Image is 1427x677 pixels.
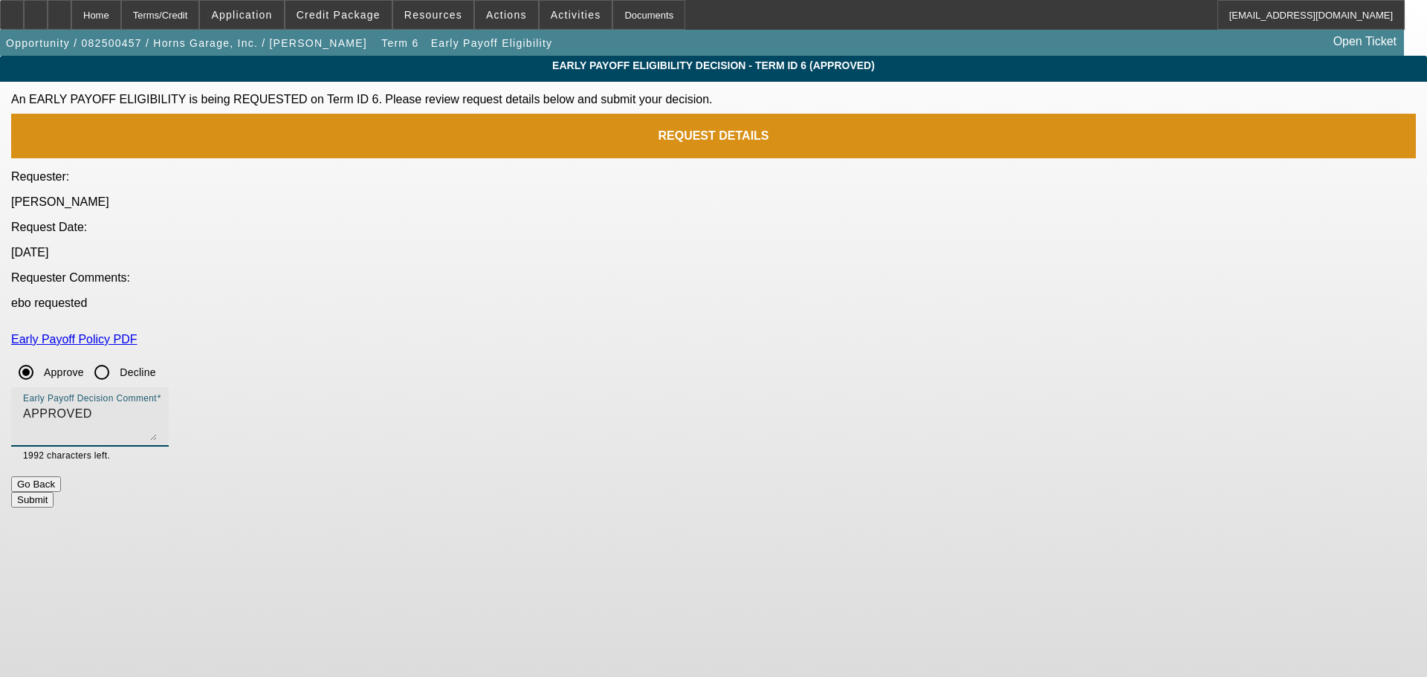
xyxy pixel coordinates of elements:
[393,1,473,29] button: Resources
[297,9,381,21] span: Credit Package
[11,195,1416,209] p: [PERSON_NAME]
[427,30,557,56] button: Early Payoff Eligibility
[11,170,1416,184] p: Requester:
[376,30,424,56] button: Term 6
[11,333,137,346] a: Early Payoff Policy PDF
[404,9,462,21] span: Resources
[486,9,527,21] span: Actions
[11,492,54,508] button: Submit
[381,37,418,49] span: Term 6
[551,9,601,21] span: Activities
[11,221,1416,234] p: Request Date:
[117,365,155,380] label: Decline
[200,1,283,29] button: Application
[11,129,1416,143] p: REQUEST DETAILS
[11,246,1416,259] p: [DATE]
[1327,29,1402,54] a: Open Ticket
[6,37,367,49] span: Opportunity / 082500457 / Horns Garage, Inc. / [PERSON_NAME]
[540,1,612,29] button: Activities
[431,37,553,49] span: Early Payoff Eligibility
[11,271,1416,285] p: Requester Comments:
[11,297,1416,310] p: ebo requested
[11,93,713,106] span: An EARLY PAYOFF ELIGIBILITY is being REQUESTED on Term ID 6. Please review request details below ...
[211,9,272,21] span: Application
[41,365,84,380] label: Approve
[11,476,61,492] button: Go Back
[23,394,157,404] mat-label: Early Payoff Decision Comment
[285,1,392,29] button: Credit Package
[475,1,538,29] button: Actions
[11,59,1416,71] span: Early Payoff Eligibility Decision - Term ID 6 (Approved)
[23,447,110,463] mat-hint: 1992 characters left.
